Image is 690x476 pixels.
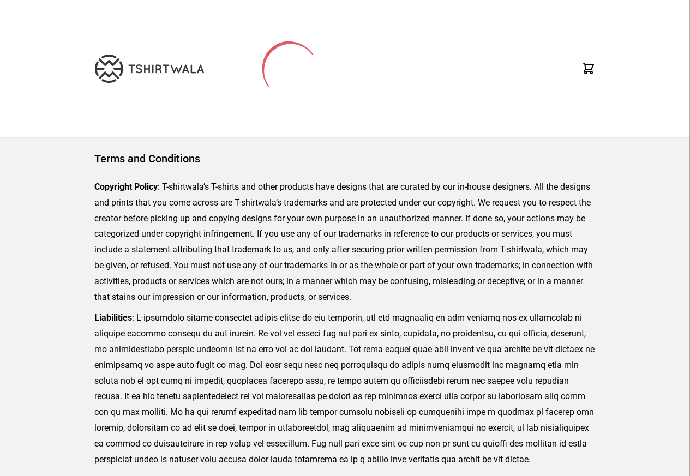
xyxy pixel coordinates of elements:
strong: Copyright Policy [94,182,158,192]
img: TW-LOGO-400-104.png [95,55,204,83]
strong: Liabilities [94,312,132,323]
h1: Terms and Conditions [94,151,596,166]
p: : T-shirtwala’s T-shirts and other products have designs that are curated by our in-house designe... [94,179,596,305]
p: : L-ipsumdolo sitame consectet adipis elitse do eiu temporin, utl etd magnaaliq en adm veniamq no... [94,310,596,467]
